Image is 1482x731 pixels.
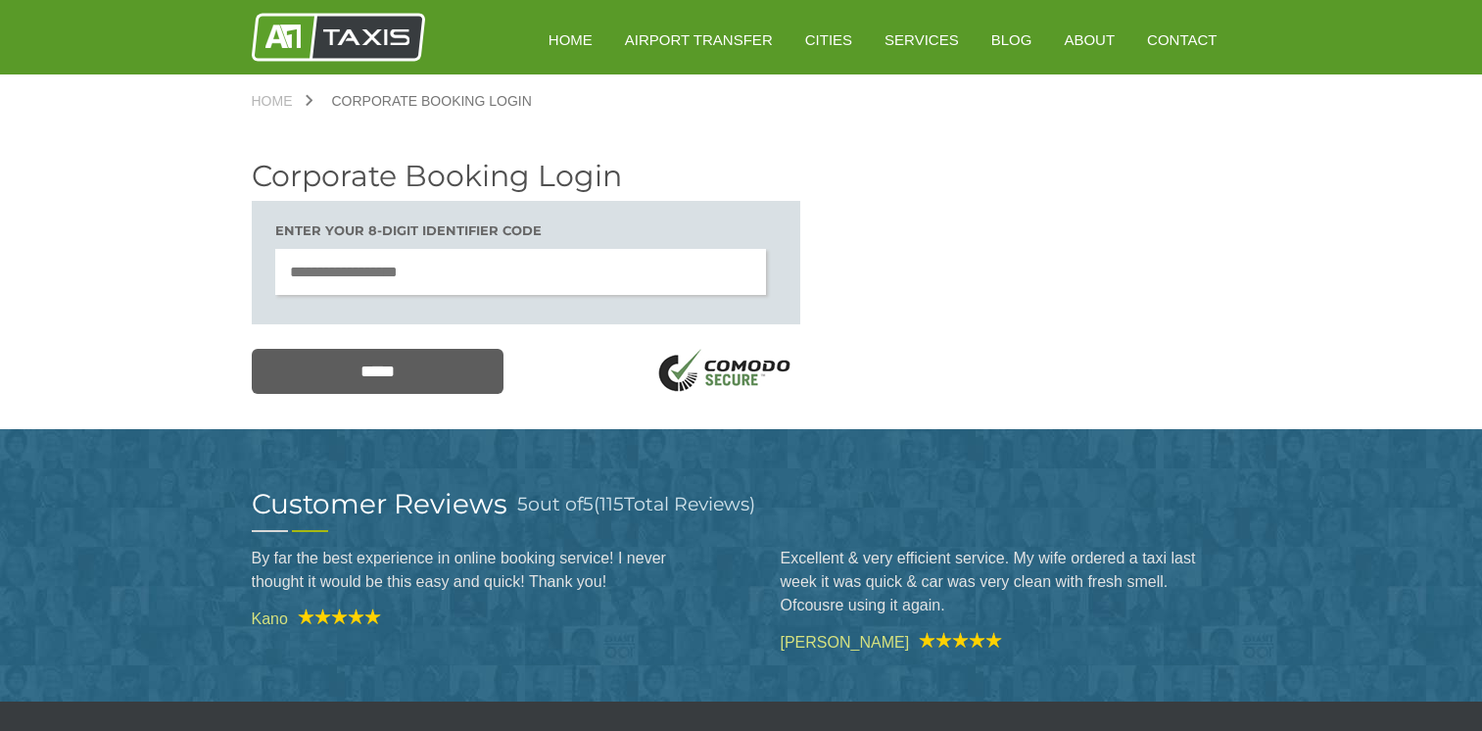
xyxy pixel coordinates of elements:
[252,94,312,108] a: Home
[1050,16,1128,64] a: About
[611,16,787,64] a: Airport Transfer
[252,490,507,517] h2: Customer Reviews
[1133,16,1230,64] a: Contact
[252,532,702,609] blockquote: By far the best experience in online booking service! I never thought it would be this easy and q...
[781,632,1231,651] cite: [PERSON_NAME]
[252,609,702,627] cite: Kano
[871,16,973,64] a: Services
[599,493,624,515] span: 115
[517,493,528,515] span: 5
[651,349,800,397] img: SSL Logo
[288,609,381,624] img: A1 Taxis Review
[252,13,425,62] img: A1 Taxis
[535,16,606,64] a: HOME
[583,493,594,515] span: 5
[275,224,777,237] h3: Enter your 8-digit Identifier code
[978,16,1046,64] a: Blog
[791,16,866,64] a: Cities
[781,532,1231,632] blockquote: Excellent & very efficient service. My wife ordered a taxi last week it was quick & car was very ...
[517,490,755,518] h3: out of ( Total Reviews)
[909,632,1002,648] img: A1 Taxis Review
[252,162,800,191] h2: Corporate Booking Login
[312,94,551,108] a: Corporate Booking Login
